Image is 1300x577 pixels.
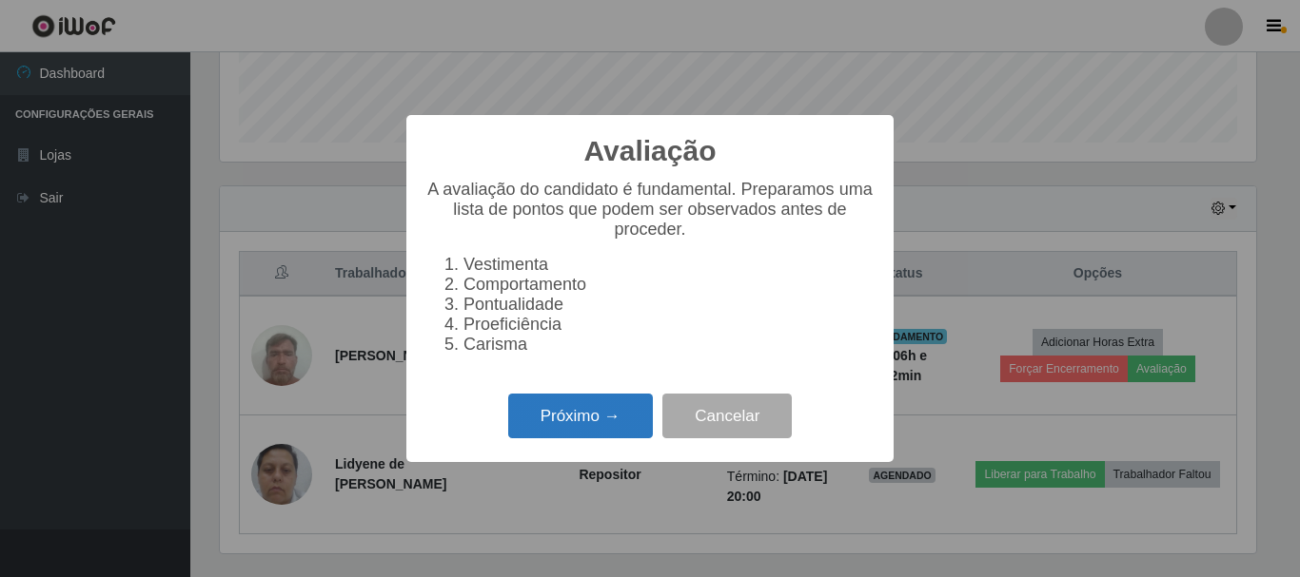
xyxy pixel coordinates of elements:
p: A avaliação do candidato é fundamental. Preparamos uma lista de pontos que podem ser observados a... [425,180,875,240]
li: Proeficiência [463,315,875,335]
li: Vestimenta [463,255,875,275]
h2: Avaliação [584,134,717,168]
button: Cancelar [662,394,792,438]
li: Comportamento [463,275,875,295]
li: Carisma [463,335,875,355]
li: Pontualidade [463,295,875,315]
button: Próximo → [508,394,653,438]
